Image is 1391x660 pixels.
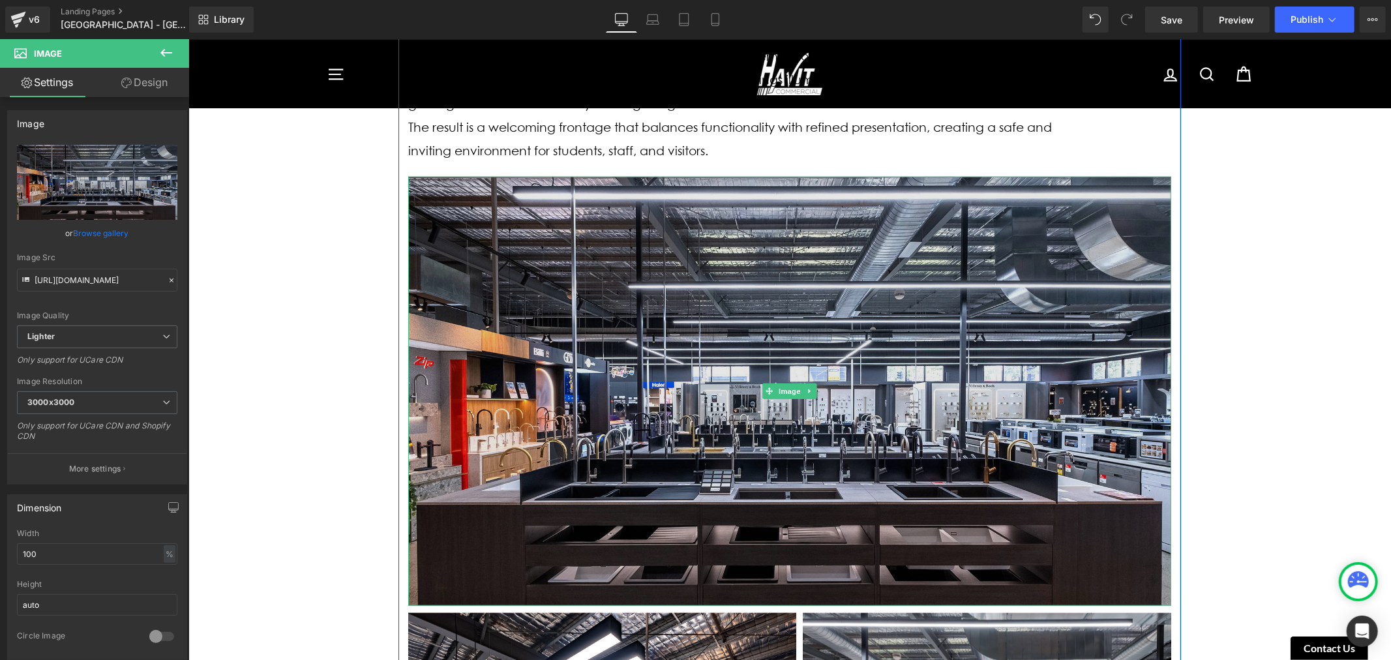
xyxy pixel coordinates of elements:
[17,111,44,129] div: Image
[17,580,177,589] div: Height
[220,81,863,119] span: The result is a welcoming frontage that balances functionality with refined presentation, creatin...
[97,68,192,97] a: Design
[164,545,175,563] div: %
[17,543,177,565] input: auto
[17,377,177,386] div: Image Resolution
[1083,7,1109,33] button: Undo
[69,463,121,475] p: More settings
[74,222,129,245] a: Browse gallery
[5,7,50,33] a: v6
[34,48,62,59] span: Image
[606,7,637,33] a: Desktop
[61,7,211,17] a: Landing Pages
[17,226,177,240] div: or
[26,11,42,28] div: v6
[27,397,74,407] b: 3000x3000
[1347,616,1378,647] div: Open Intercom Messenger
[637,7,668,33] a: Laptop
[189,7,254,33] a: New Library
[17,311,177,320] div: Image Quality
[17,529,177,538] div: Width
[1219,13,1254,27] span: Preview
[1114,7,1140,33] button: Redo
[700,7,731,33] a: Mobile
[17,269,177,292] input: Link
[1161,13,1182,27] span: Save
[1291,14,1323,25] span: Publish
[61,20,186,30] span: [GEOGRAPHIC_DATA] - [GEOGRAPHIC_DATA]
[588,344,615,360] span: Image
[615,344,629,360] a: Expand / Collapse
[220,6,906,76] p: [GEOGRAPHIC_DATA] has refreshed its facade with a modern renovation, featuring bollard lighting f...
[1203,7,1270,33] a: Preview
[17,253,177,262] div: Image Src
[17,631,136,644] div: Circle Image
[17,355,177,374] div: Only support for UCare CDN
[214,14,245,25] span: Library
[8,453,187,484] button: More settings
[668,7,700,33] a: Tablet
[1360,7,1386,33] button: More
[17,421,177,450] div: Only support for UCare CDN and Shopify CDN
[17,594,177,616] input: auto
[27,331,55,341] b: Lighter
[1275,7,1354,33] button: Publish
[17,495,62,513] div: Dimension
